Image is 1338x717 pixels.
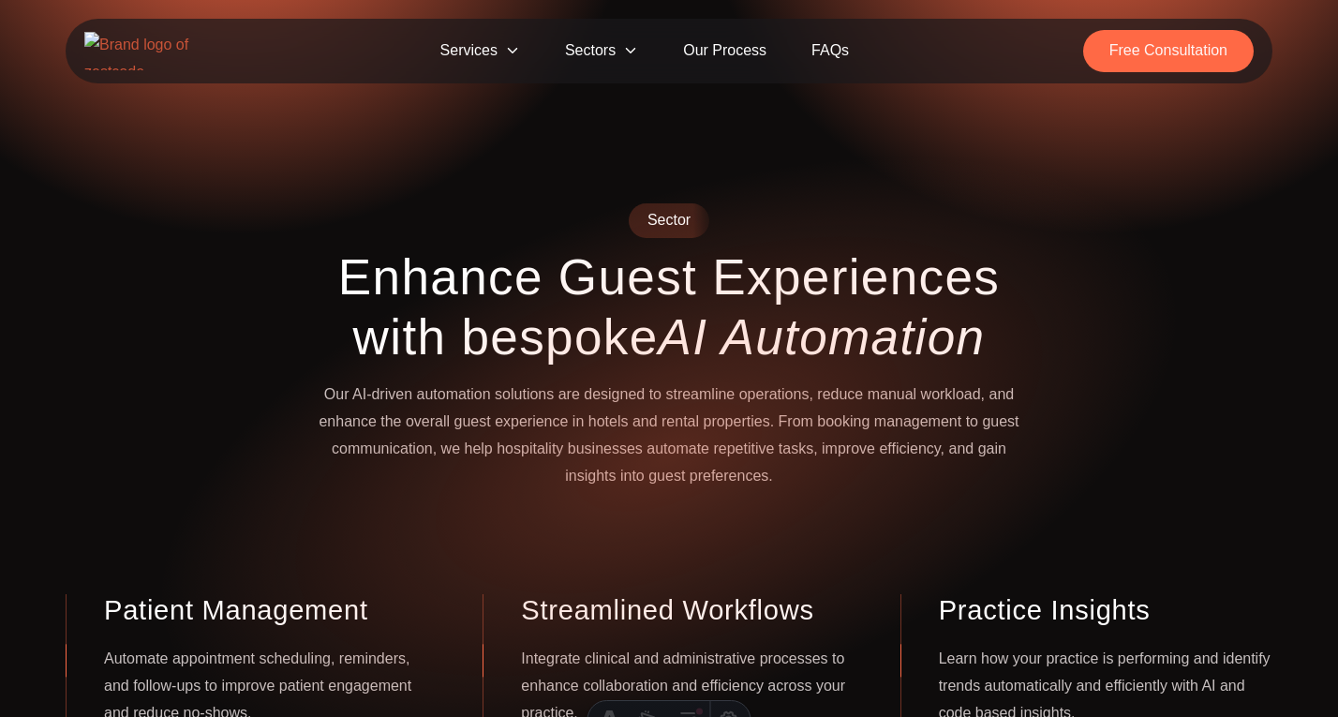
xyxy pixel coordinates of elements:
[418,30,543,72] span: Services
[521,594,855,627] h3: Streamlined Workflows
[659,308,986,364] strong: AI Automation
[543,30,661,72] span: Sectors
[789,30,871,72] a: FAQs
[661,30,789,72] a: Our Process
[104,594,438,627] h3: Patient Management
[939,594,1272,627] h3: Practice Insights
[629,203,709,238] div: Sector
[309,247,1029,367] h1: Enhance Guest Experiences with bespoke
[1083,30,1254,72] a: Free Consultation
[309,381,1029,489] p: Our AI-driven automation solutions are designed to streamline operations, reduce manual workload,...
[84,32,206,70] img: Brand logo of zestcode automation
